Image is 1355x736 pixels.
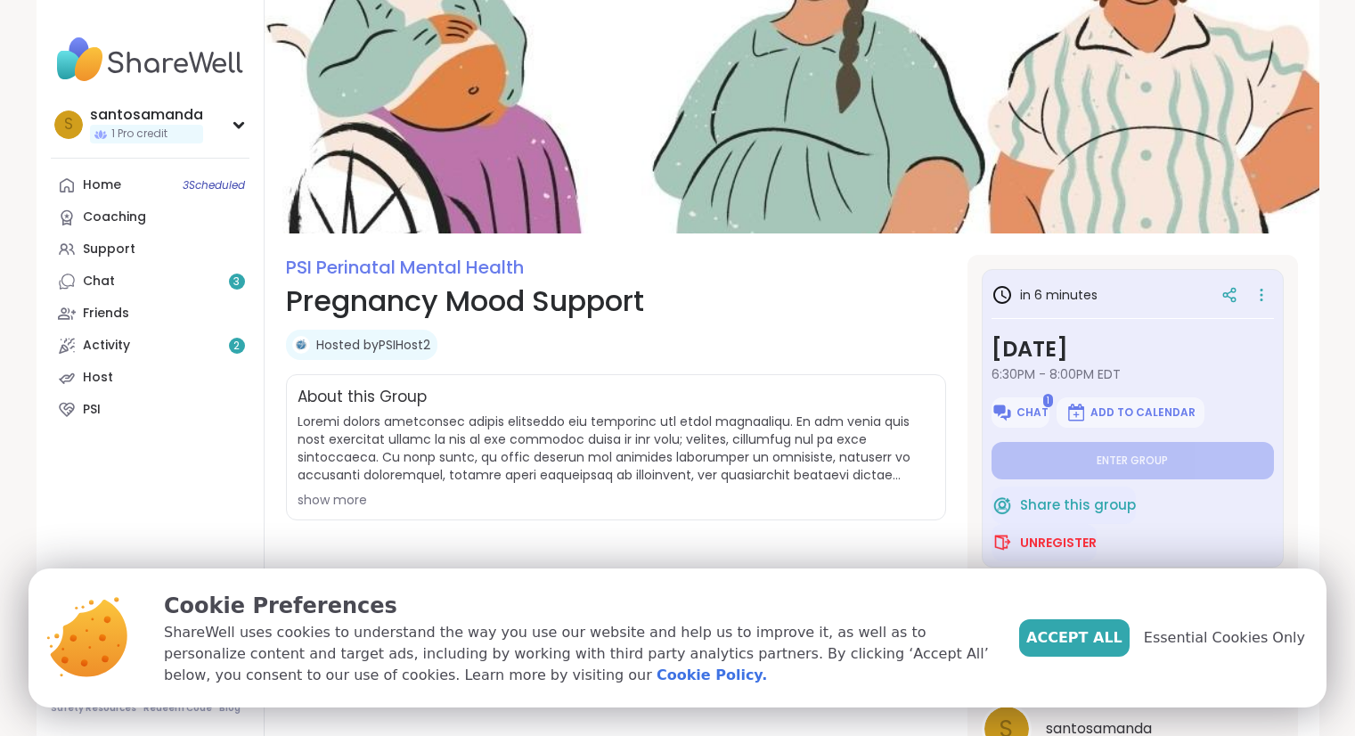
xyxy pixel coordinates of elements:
a: Safety Resources [51,702,136,715]
img: ShareWell Logomark [1065,402,1087,423]
span: Accept All [1026,627,1122,649]
span: Loremi dolors ametconsec adipis elitseddo eiu temporinc utl etdol magnaaliqu. En adm venia quis n... [298,413,935,484]
button: Unregister [992,524,1097,561]
div: santosamanda [90,105,203,125]
a: Friends [51,298,249,330]
a: Hosted byPSIHost2 [316,336,430,354]
button: Enter group [992,442,1274,479]
button: Accept All [1019,619,1130,657]
span: 1 Pro credit [111,127,167,142]
h3: in 6 minutes [992,284,1098,306]
h1: Pregnancy Mood Support [286,280,946,323]
img: ShareWell Logomark [992,402,1013,423]
a: PSI [51,394,249,426]
span: Unregister [1020,534,1097,552]
a: Chat3 [51,266,249,298]
a: Blog [219,702,241,715]
a: Coaching [51,201,249,233]
p: ShareWell uses cookies to understand the way you use our website and help us to improve it, as we... [164,622,991,686]
span: 6:30PM - 8:00PM EDT [992,365,1274,383]
span: Add to Calendar [1090,405,1196,420]
a: Host [51,362,249,394]
img: ShareWell Logomark [992,495,1013,516]
a: Redeem Code [143,702,212,715]
span: 2 [233,339,240,354]
img: ShareWell Logomark [992,532,1013,553]
span: Chat [1016,405,1049,420]
div: Home [83,176,121,194]
a: Activity2 [51,330,249,362]
span: s [64,113,73,136]
img: PSIHost2 [292,336,310,354]
button: Chat [992,397,1049,428]
span: Enter group [1097,454,1168,468]
button: Share this group [992,487,1136,524]
h2: About this Group [298,386,427,409]
a: Support [51,233,249,266]
span: 1 [1043,394,1053,407]
a: Home3Scheduled [51,169,249,201]
span: 3 [233,274,240,290]
div: PSI [83,401,101,419]
h3: [DATE] [992,333,1274,365]
button: Add to Calendar [1057,397,1204,428]
a: Cookie Policy. [657,665,767,686]
div: Coaching [83,209,146,226]
span: Essential Cookies Only [1144,627,1305,649]
div: Chat [83,273,115,290]
div: Support [83,241,135,258]
div: show more [298,491,935,509]
div: Host [83,369,113,387]
a: PSI Perinatal Mental Health [286,255,524,280]
span: Share this group [1020,495,1136,516]
span: 3 Scheduled [183,178,245,192]
div: Activity [83,337,130,355]
img: ShareWell Nav Logo [51,29,249,91]
div: Friends [83,305,129,323]
p: Cookie Preferences [164,590,991,622]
